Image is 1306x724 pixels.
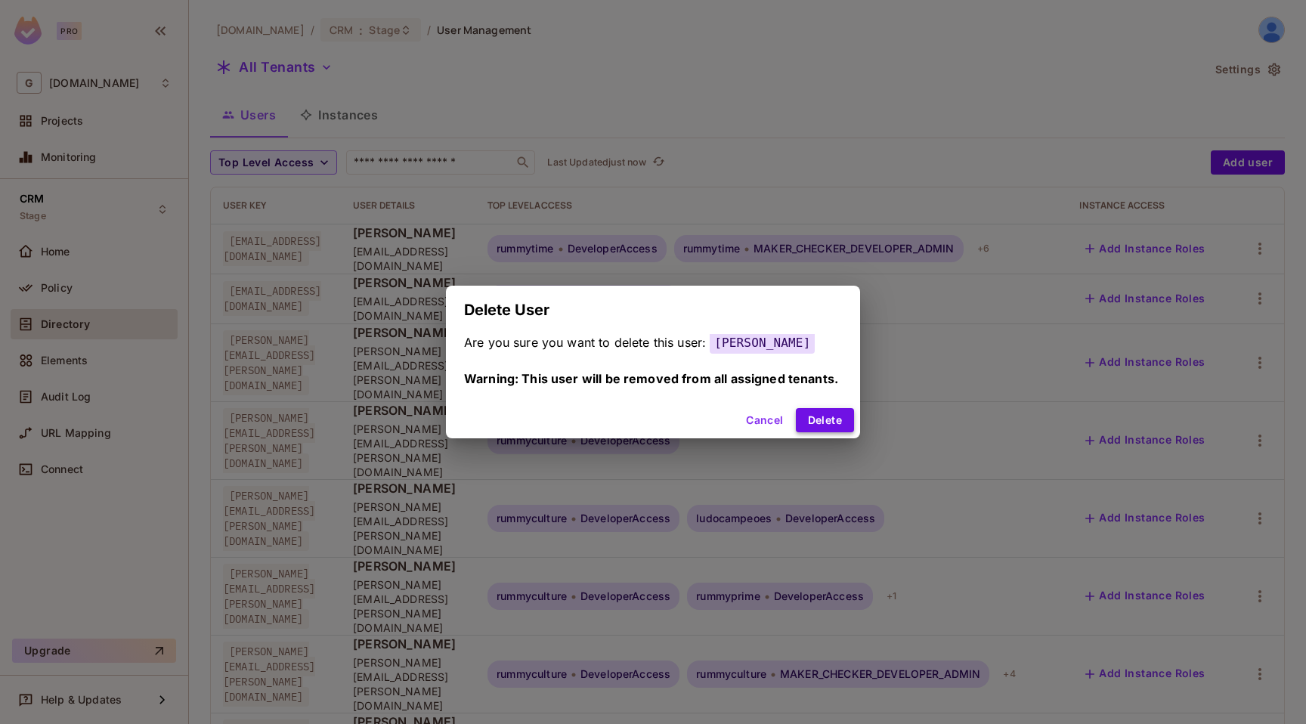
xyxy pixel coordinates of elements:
[796,408,854,432] button: Delete
[464,335,706,350] span: Are you sure you want to delete this user:
[464,371,838,386] span: Warning: This user will be removed from all assigned tenants.
[710,332,815,354] span: [PERSON_NAME]
[740,408,789,432] button: Cancel
[446,286,860,334] h2: Delete User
